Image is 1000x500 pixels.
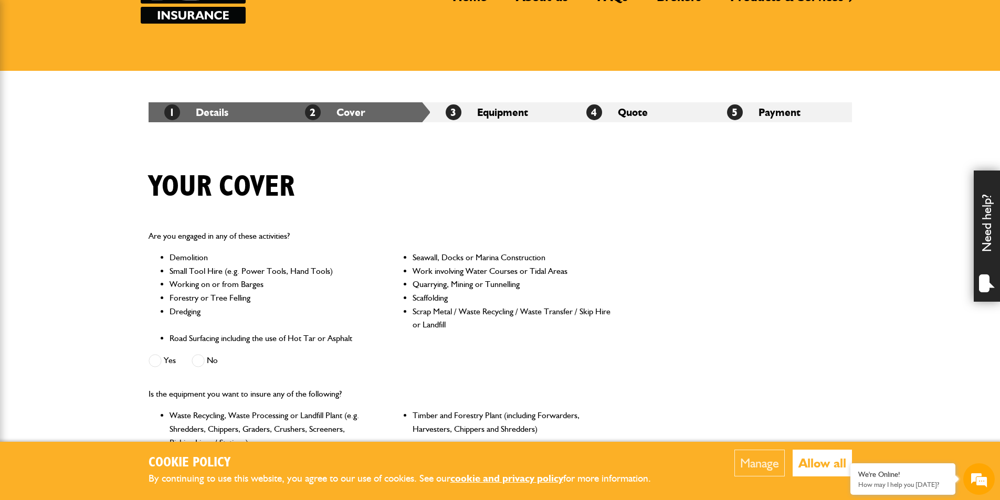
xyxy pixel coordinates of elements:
div: Need help? [974,171,1000,302]
li: Working on or from Barges [170,278,369,291]
li: Dredging [170,305,369,332]
label: Yes [149,354,176,367]
button: Allow all [793,450,852,476]
h1: Your cover [149,169,294,205]
span: 1 [164,104,180,120]
p: Is the equipment you want to insure any of the following? [149,387,612,401]
li: Forestry or Tree Felling [170,291,369,305]
span: 3 [446,104,461,120]
li: Scrap Metal / Waste Recycling / Waste Transfer / Skip Hire or Landfill [413,305,612,332]
li: Waste Recycling, Waste Processing or Landfill Plant (e.g. Shredders, Chippers, Graders, Crushers,... [170,409,369,449]
li: Scaffolding [413,291,612,305]
span: 2 [305,104,321,120]
p: How may I help you today? [858,481,948,488]
label: No [192,354,218,367]
li: Demolition [170,251,369,264]
li: Timber and Forestry Plant (including Forwarders, Harvesters, Chippers and Shredders) [413,409,612,449]
li: Quote [571,102,711,122]
li: Cover [289,102,430,122]
a: cookie and privacy policy [450,472,563,484]
li: Work involving Water Courses or Tidal Areas [413,264,612,278]
span: 5 [727,104,743,120]
input: Enter your phone number [14,159,192,182]
p: By continuing to use this website, you agree to our use of cookies. See our for more information. [149,471,668,487]
li: Seawall, Docks or Marina Construction [413,251,612,264]
h2: Cookie Policy [149,455,668,471]
li: Small Tool Hire (e.g. Power Tools, Hand Tools) [170,264,369,278]
li: Quarrying, Mining or Tunnelling [413,278,612,291]
li: Payment [711,102,852,122]
li: Road Surfacing including the use of Hot Tar or Asphalt [170,332,369,345]
textarea: Type your message and hit 'Enter' [14,190,192,314]
div: Chat with us now [55,59,176,72]
em: Start Chat [143,323,191,337]
div: Minimize live chat window [172,5,197,30]
input: Enter your email address [14,128,192,151]
button: Manage [734,450,785,476]
div: We're Online! [858,470,948,479]
span: 4 [586,104,602,120]
p: Are you engaged in any of these activities? [149,229,612,243]
li: Equipment [430,102,571,122]
input: Enter your last name [14,97,192,120]
a: 1Details [164,106,228,119]
img: d_20077148190_company_1631870298795_20077148190 [18,58,44,73]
